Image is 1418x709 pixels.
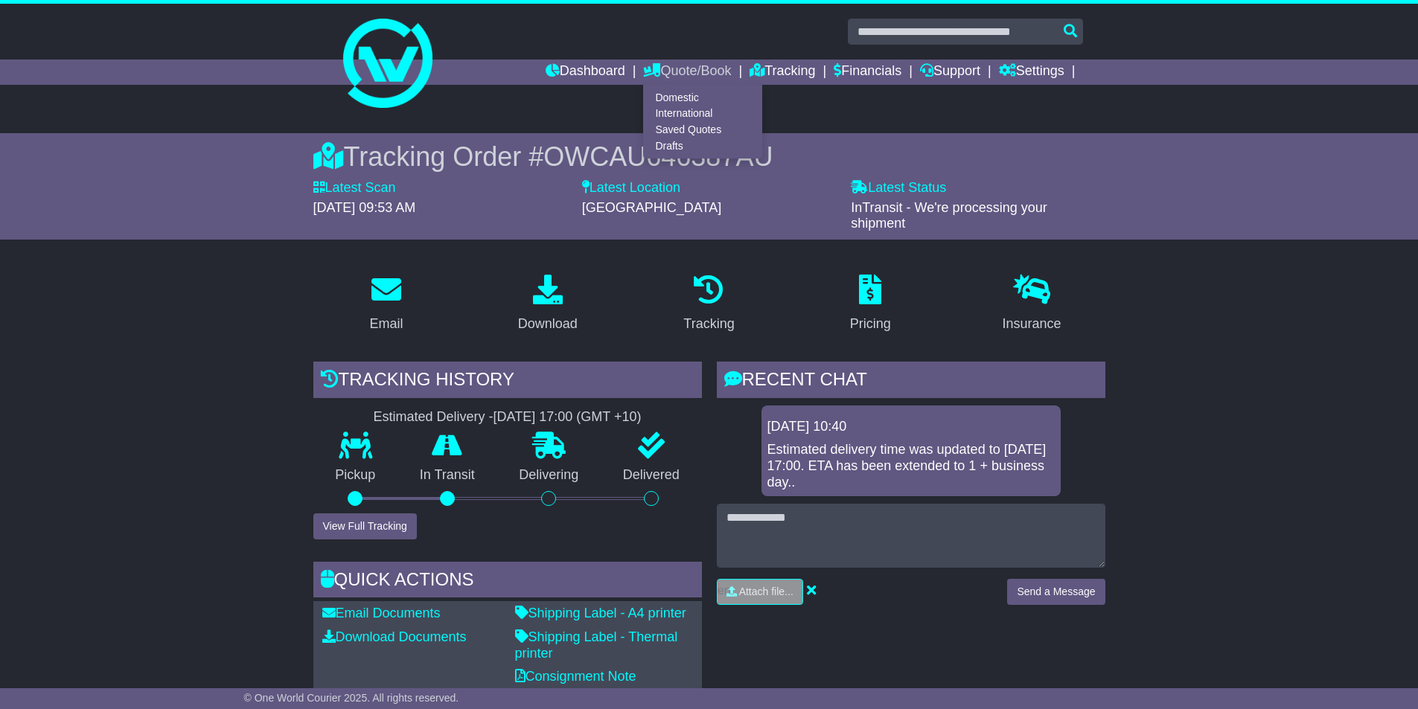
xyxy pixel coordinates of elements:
a: Email Documents [322,606,441,620]
a: Dashboard [546,60,625,85]
p: In Transit [397,467,497,484]
div: Tracking Order # [313,141,1105,173]
a: Saved Quotes [644,122,761,138]
div: Download [518,314,578,334]
a: International [644,106,761,122]
a: Drafts [644,138,761,154]
label: Latest Scan [313,180,396,196]
span: [GEOGRAPHIC_DATA] [582,200,721,215]
a: Settings [999,60,1064,85]
div: Estimated Delivery - [313,409,702,426]
label: Latest Status [851,180,946,196]
div: Estimated delivery time was updated to [DATE] 17:00. ETA has been extended to 1 + business day.. [767,442,1055,490]
a: Financials [834,60,901,85]
span: OWCAU646387AU [543,141,773,172]
label: Latest Location [582,180,680,196]
a: Quote/Book [643,60,731,85]
a: Download [508,269,587,339]
p: Delivered [601,467,702,484]
button: Send a Message [1007,579,1105,605]
div: Insurance [1003,314,1061,334]
div: [DATE] 17:00 (GMT +10) [494,409,642,426]
p: Delivering [497,467,601,484]
a: Insurance [993,269,1071,339]
div: Pricing [850,314,891,334]
div: Tracking history [313,362,702,402]
span: © One World Courier 2025. All rights reserved. [244,692,459,704]
a: Consignment Note [515,669,636,684]
span: [DATE] 09:53 AM [313,200,416,215]
a: Download Documents [322,629,467,644]
div: Quote/Book [643,85,762,158]
div: Quick Actions [313,562,702,602]
div: [DATE] 10:40 [767,419,1055,435]
div: Tracking [683,314,734,334]
a: Shipping Label - A4 printer [515,606,686,620]
button: View Full Tracking [313,513,417,539]
p: Pickup [313,467,398,484]
div: RECENT CHAT [717,362,1105,402]
a: Email [360,269,412,339]
a: Shipping Label - Thermal printer [515,629,678,661]
a: Pricing [840,269,901,339]
a: Domestic [644,89,761,106]
a: Tracking [750,60,815,85]
span: InTransit - We're processing your shipment [851,200,1047,231]
a: Tracking [674,269,744,339]
a: Support [920,60,980,85]
div: Email [369,314,403,334]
